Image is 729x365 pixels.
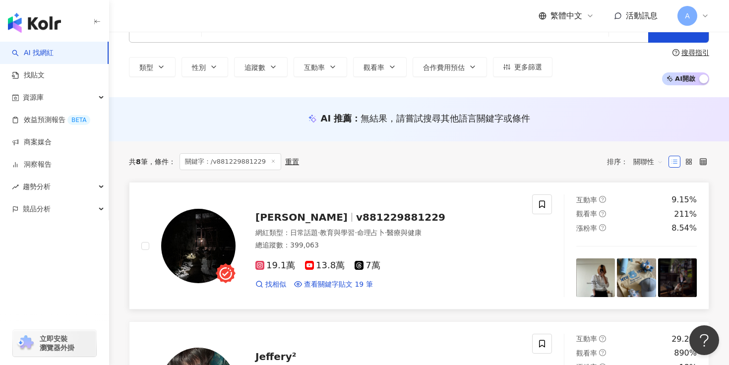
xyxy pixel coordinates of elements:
span: 合作費用預估 [423,63,465,71]
span: question-circle [599,210,606,217]
img: KOL Avatar [161,209,236,283]
button: 更多篩選 [493,57,552,77]
span: question-circle [599,224,606,231]
span: 醫療與健康 [387,229,422,237]
img: post-image [658,258,697,297]
span: 無結果，請嘗試搜尋其他語言關鍵字或條件 [361,113,530,123]
span: 觀看率 [364,63,384,71]
span: 性別 [192,63,206,71]
span: [PERSON_NAME] [255,211,348,223]
span: 查看關鍵字貼文 19 筆 [304,280,373,290]
div: 搜尋指引 [681,49,709,57]
span: Jeffery² [255,351,296,363]
span: 活動訊息 [626,11,658,20]
button: 性別 [182,57,228,77]
span: 繁體中文 [550,10,582,21]
span: question-circle [672,49,679,56]
img: chrome extension [16,335,35,351]
img: logo [8,13,61,33]
span: 趨勢分析 [23,176,51,198]
div: 總追蹤數 ： 399,063 [255,241,520,250]
span: 互動率 [304,63,325,71]
div: 211% [674,209,697,220]
div: 890% [674,348,697,359]
span: 13.8萬 [305,260,345,271]
span: question-circle [599,335,606,342]
span: 觀看率 [576,349,597,357]
span: 教育與學習 [320,229,355,237]
img: post-image [617,258,656,297]
span: 條件 ： [148,158,176,166]
span: 互動率 [576,196,597,204]
span: 關聯性 [633,154,663,170]
span: 7萬 [355,260,380,271]
span: 類型 [139,63,153,71]
a: searchAI 找網紅 [12,48,54,58]
span: 競品分析 [23,198,51,220]
span: · [355,229,357,237]
span: 互動率 [576,335,597,343]
span: 更多篩選 [514,63,542,71]
span: 關鍵字：/v881229881229 [180,153,281,170]
button: 互動率 [294,57,347,77]
div: 9.15% [671,194,697,205]
span: · [385,229,387,237]
button: 觀看率 [353,57,407,77]
span: question-circle [599,196,606,203]
span: question-circle [599,349,606,356]
span: 命理占卜 [357,229,385,237]
span: 日常話題 [290,229,318,237]
button: 合作費用預估 [413,57,487,77]
a: chrome extension立即安裝 瀏覽器外掛 [13,330,96,357]
iframe: Help Scout Beacon - Open [689,325,719,355]
a: KOL Avatar[PERSON_NAME]v881229881229網紅類型：日常話題·教育與學習·命理占卜·醫療與健康總追蹤數：399,06319.1萬13.8萬7萬找相似查看關鍵字貼文 ... [129,182,709,309]
a: 洞察報告 [12,160,52,170]
a: 找相似 [255,280,286,290]
div: 重置 [285,158,299,166]
span: v881229881229 [356,211,445,223]
span: 8 [136,158,141,166]
span: 追蹤數 [244,63,265,71]
span: 找相似 [265,280,286,290]
span: rise [12,183,19,190]
div: 共 筆 [129,158,148,166]
a: 效益預測報告BETA [12,115,90,125]
span: · [318,229,320,237]
img: post-image [576,258,615,297]
a: 找貼文 [12,70,45,80]
a: 商案媒合 [12,137,52,147]
div: AI 推薦 ： [321,112,531,124]
div: 8.54% [671,223,697,234]
div: 網紅類型 ： [255,228,520,238]
span: A [685,10,690,21]
span: 漲粉率 [576,224,597,232]
button: 類型 [129,57,176,77]
span: 資源庫 [23,86,44,109]
a: 查看關鍵字貼文 19 筆 [294,280,373,290]
button: 追蹤數 [234,57,288,77]
div: 排序： [607,154,668,170]
span: 立即安裝 瀏覽器外掛 [40,334,74,352]
span: 19.1萬 [255,260,295,271]
div: 29.2% [671,334,697,345]
span: 觀看率 [576,210,597,218]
